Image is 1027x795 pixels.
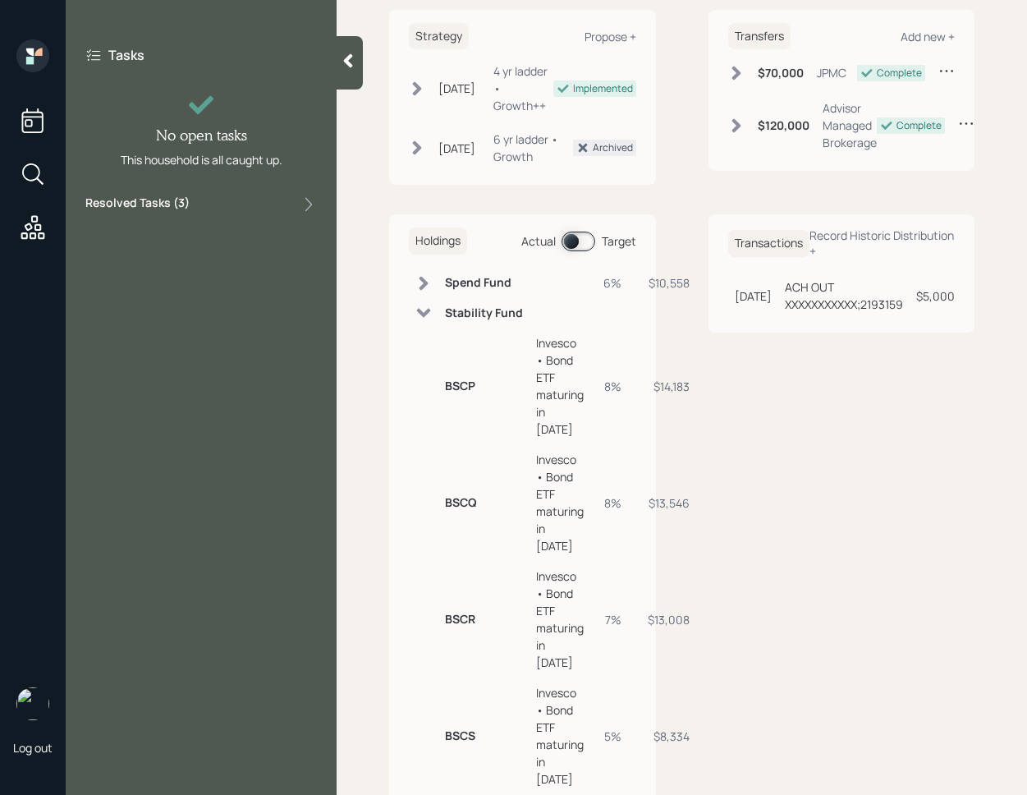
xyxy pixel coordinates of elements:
[536,451,584,554] div: Invesco • Bond ETF maturing in [DATE]
[536,568,584,671] div: Invesco • Bond ETF maturing in [DATE]
[493,131,573,165] div: 6 yr ladder • Growth
[536,334,584,438] div: Invesco • Bond ETF maturing in [DATE]
[641,728,690,745] div: $8,334
[735,287,772,305] div: [DATE]
[758,119,809,133] h6: $120,000
[536,684,584,788] div: Invesco • Bond ETF maturing in [DATE]
[785,278,903,313] div: ACH OUT XXXXXXXXXXX;2193159
[438,80,475,97] div: [DATE]
[445,729,523,743] h6: BSCS
[877,66,922,80] div: Complete
[597,378,621,395] div: 8%
[573,81,633,96] div: Implemented
[597,611,621,628] div: 7%
[641,611,690,628] div: $13,008
[493,62,553,114] div: 4 yr ladder • Growth++
[445,306,523,320] h6: Stability Fund
[108,46,144,64] label: Tasks
[597,494,621,512] div: 8%
[641,494,690,512] div: $13,546
[641,274,690,292] div: $10,558
[641,378,690,395] div: $14,183
[901,29,955,44] div: Add new +
[445,613,523,627] h6: BSCR
[823,99,877,151] div: Advisor Managed Brokerage
[728,23,791,50] h6: Transfers
[156,126,247,145] h4: No open tasks
[438,140,475,157] div: [DATE]
[445,496,523,510] h6: BSCQ
[597,274,621,292] div: 6%
[85,195,190,214] label: Resolved Tasks ( 3 )
[445,276,523,290] h6: Spend Fund
[896,118,942,133] div: Complete
[409,227,467,255] h6: Holdings
[585,29,636,44] div: Propose +
[121,151,282,168] div: This household is all caught up.
[817,64,846,81] div: JPMC
[809,227,956,259] div: Record Historic Distribution +
[445,379,523,393] h6: BSCP
[16,687,49,720] img: retirable_logo.png
[597,728,621,745] div: 5%
[13,740,53,756] div: Log out
[521,232,556,250] div: Actual
[593,140,633,155] div: Archived
[758,67,804,80] h6: $70,000
[916,287,955,305] div: $5,000
[728,230,809,257] h6: Transactions
[409,23,469,50] h6: Strategy
[602,232,636,250] div: Target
